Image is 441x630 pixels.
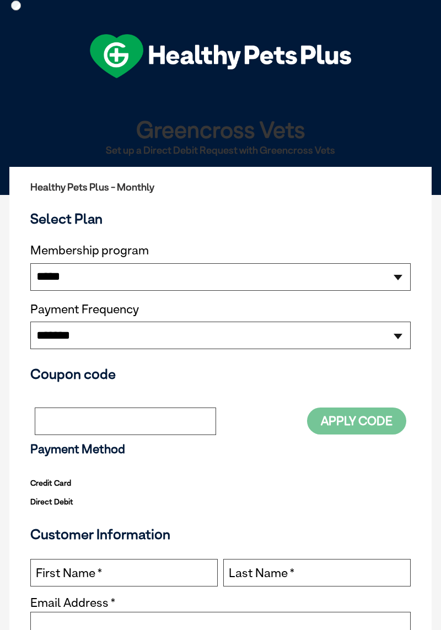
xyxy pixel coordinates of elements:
[36,566,102,580] label: First Name *
[30,366,411,382] h3: Coupon code
[30,476,71,490] label: Credit Card
[8,145,433,156] h2: Set up a Direct Debit Request with Greencross Vets
[8,117,433,142] h1: Greencross Vets
[30,596,115,609] label: Email Address *
[90,34,351,78] img: hpp-logo-landscape-green-white.png
[307,408,406,435] button: Apply Code
[229,566,294,580] label: Last Name *
[30,495,73,509] label: Direct Debit
[30,243,411,258] label: Membership program
[30,210,411,227] h3: Select Plan
[30,526,411,542] h3: Customer Information
[30,442,411,457] h3: Payment Method
[11,1,21,10] input: Direct Debit
[30,302,139,317] label: Payment Frequency
[30,182,411,193] h2: Healthy Pets Plus - Monthly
